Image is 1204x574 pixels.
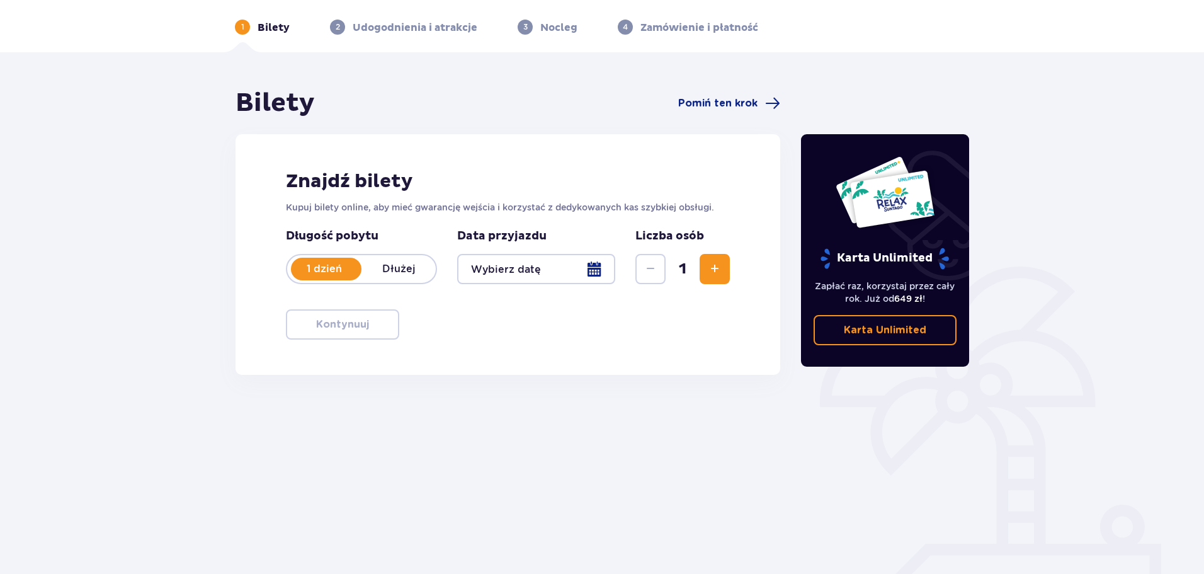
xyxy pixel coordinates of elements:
p: 2 [336,21,340,33]
p: Karta Unlimited [819,248,950,270]
a: Karta Unlimited [814,315,957,345]
p: Zapłać raz, korzystaj przez cały rok. Już od ! [814,280,957,305]
p: Kontynuuj [316,318,369,331]
span: Pomiń ten krok [678,96,758,110]
p: 4 [623,21,628,33]
span: 649 zł [894,294,923,304]
p: Data przyjazdu [457,229,547,244]
button: Zmniejsz [635,254,666,284]
p: Liczba osób [635,229,704,244]
h1: Bilety [236,88,315,119]
p: 1 dzień [287,262,361,276]
p: Nocleg [540,21,577,35]
p: 3 [523,21,528,33]
p: Bilety [258,21,290,35]
img: Dwie karty całoroczne do Suntago z napisem 'UNLIMITED RELAX', na białym tle z tropikalnymi liśćmi... [835,156,935,229]
h2: Znajdź bilety [286,169,730,193]
p: Udogodnienia i atrakcje [353,21,477,35]
p: Dłużej [361,262,436,276]
p: 1 [241,21,244,33]
p: Kupuj bilety online, aby mieć gwarancję wejścia i korzystać z dedykowanych kas szybkiej obsługi. [286,201,730,214]
div: 4Zamówienie i płatność [618,20,758,35]
button: Kontynuuj [286,309,399,340]
div: 2Udogodnienia i atrakcje [330,20,477,35]
button: Zwiększ [700,254,730,284]
a: Pomiń ten krok [678,96,780,111]
p: Długość pobytu [286,229,437,244]
span: 1 [668,260,697,278]
p: Karta Unlimited [844,323,926,337]
div: 3Nocleg [518,20,577,35]
p: Zamówienie i płatność [640,21,758,35]
div: 1Bilety [235,20,290,35]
